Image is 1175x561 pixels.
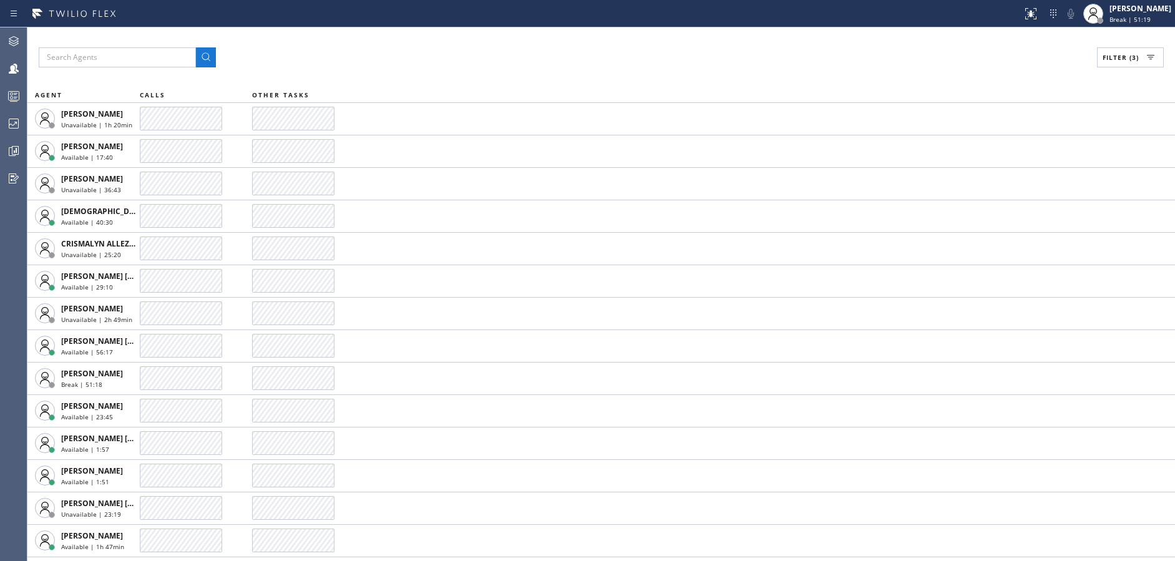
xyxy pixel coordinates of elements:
span: [PERSON_NAME] [61,530,123,541]
input: Search Agents [39,47,196,67]
span: Unavailable | 23:19 [61,510,121,519]
span: CALLS [140,90,165,99]
span: [PERSON_NAME] [PERSON_NAME] [61,498,187,509]
span: [PERSON_NAME] [61,303,123,314]
span: [PERSON_NAME] [61,173,123,184]
span: Unavailable | 36:43 [61,185,121,194]
span: Available | 1:57 [61,445,109,454]
span: Break | 51:18 [61,380,102,389]
span: [PERSON_NAME] [61,109,123,119]
span: Filter (3) [1103,53,1139,62]
span: CRISMALYN ALLEZER [61,238,139,249]
span: Available | 1:51 [61,477,109,486]
span: Break | 51:19 [1109,15,1151,24]
span: Available | 56:17 [61,348,113,356]
span: Available | 40:30 [61,218,113,227]
span: OTHER TASKS [252,90,310,99]
span: [PERSON_NAME] [61,466,123,476]
span: Available | 1h 47min [61,542,124,551]
span: Available | 23:45 [61,412,113,421]
span: [PERSON_NAME] [PERSON_NAME] Dahil [61,433,208,444]
span: [PERSON_NAME] [61,141,123,152]
span: Available | 17:40 [61,153,113,162]
button: Filter (3) [1097,47,1164,67]
button: Mute [1062,5,1080,22]
span: [DEMOGRAPHIC_DATA][PERSON_NAME] [61,206,208,217]
span: AGENT [35,90,62,99]
span: [PERSON_NAME] [61,401,123,411]
span: Unavailable | 2h 49min [61,315,132,324]
span: Unavailable | 1h 20min [61,120,132,129]
span: [PERSON_NAME] [PERSON_NAME] [61,271,187,281]
div: [PERSON_NAME] [1109,3,1171,14]
span: Available | 29:10 [61,283,113,291]
span: [PERSON_NAME] [61,368,123,379]
span: [PERSON_NAME] [PERSON_NAME] [61,336,187,346]
span: Unavailable | 25:20 [61,250,121,259]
